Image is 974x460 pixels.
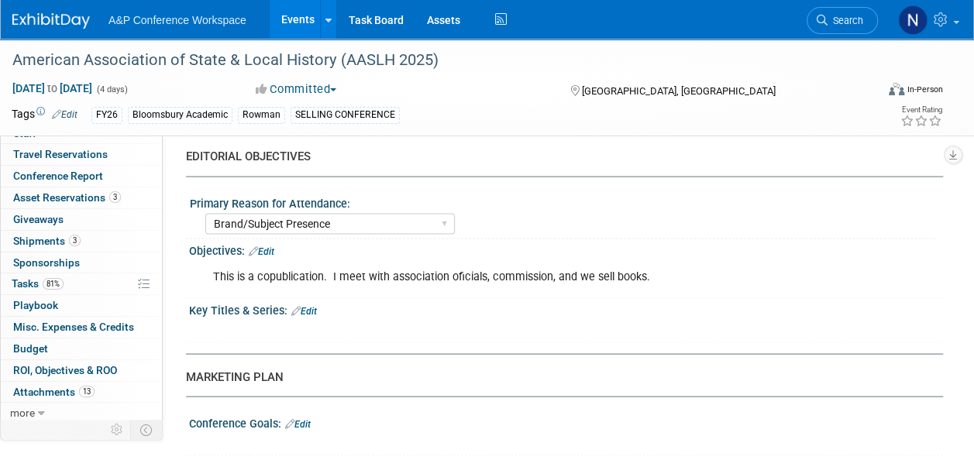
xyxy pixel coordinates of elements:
a: Edit [291,305,317,316]
a: Playbook [1,295,162,316]
div: Key Titles & Series: [189,298,943,318]
img: ExhibitDay [12,13,90,29]
div: Event Format [807,81,943,104]
div: Event Rating [900,106,942,114]
span: (4 days) [95,84,128,94]
div: Conference Goals: [189,411,943,431]
td: Tags [12,106,77,124]
span: Misc. Expenses & Credits [13,321,134,333]
a: Budget [1,338,162,359]
a: Asset Reservations3 [1,187,162,208]
td: Toggle Event Tabs [131,420,163,440]
span: Budget [13,342,48,355]
a: ROI, Objectives & ROO [1,360,162,381]
span: 3 [109,191,121,203]
button: Committed [250,81,342,98]
a: Shipments3 [1,231,162,252]
a: Sponsorships [1,252,162,273]
td: Personalize Event Tab Strip [104,420,131,440]
div: Objectives: [189,239,943,259]
a: Attachments13 [1,382,162,403]
span: 81% [43,278,64,290]
span: more [10,407,35,419]
span: Giveaways [13,213,64,225]
div: This is a copublication. I meet with association oficials, commission, and we sell books. [202,261,793,292]
span: [DATE] [DATE] [12,81,93,95]
div: In-Person [907,84,943,95]
div: Rowman [238,107,285,123]
a: Search [807,7,878,34]
span: [GEOGRAPHIC_DATA], [GEOGRAPHIC_DATA] [582,85,776,97]
a: Conference Report [1,166,162,187]
a: Edit [285,418,311,429]
span: A&P Conference Workspace [108,14,246,26]
img: Format-Inperson.png [889,83,904,95]
span: 13 [79,386,95,397]
a: Travel Reservations [1,144,162,165]
span: to [45,82,60,94]
span: Tasks [12,277,64,290]
img: Natalie Plahuta [898,5,928,35]
span: Staff [13,127,36,139]
div: FY26 [91,107,122,123]
div: MARKETING PLAN [186,369,931,385]
span: Attachments [13,386,95,398]
div: Primary Reason for Attendance: [190,191,936,211]
a: Giveaways [1,209,162,230]
div: American Association of State & Local History (AASLH 2025) [7,46,863,74]
span: Search [828,15,863,26]
span: Sponsorships [13,256,80,269]
a: Edit [249,245,274,256]
div: EDITORIAL OBJECTIVES [186,148,931,164]
a: Tasks81% [1,273,162,294]
a: more [1,403,162,424]
a: Edit [52,109,77,120]
span: Playbook [13,299,58,311]
div: SELLING CONFERENCE [291,107,400,123]
a: Misc. Expenses & Credits [1,317,162,338]
span: Shipments [13,235,81,247]
span: Conference Report [13,170,103,182]
div: Bloomsbury Academic [128,107,232,123]
span: 3 [69,235,81,246]
span: Travel Reservations [13,148,108,160]
span: Asset Reservations [13,191,121,204]
span: ROI, Objectives & ROO [13,364,117,376]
